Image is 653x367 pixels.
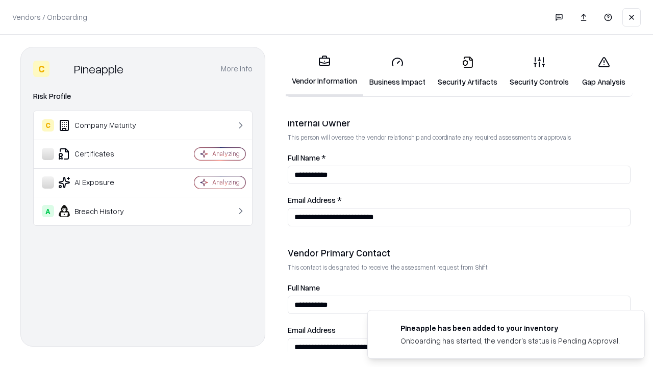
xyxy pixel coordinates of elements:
div: Certificates [42,148,164,160]
div: Breach History [42,205,164,217]
div: Pineapple [74,61,123,77]
div: C [42,119,54,132]
a: Business Impact [363,48,432,95]
p: This person will oversee the vendor relationship and coordinate any required assessments or appro... [288,133,631,142]
p: Vendors / Onboarding [12,12,87,22]
img: pineappleenergy.com [380,323,392,335]
label: Full Name [288,284,631,292]
a: Vendor Information [286,47,363,96]
div: Analyzing [212,178,240,187]
div: C [33,61,49,77]
div: Onboarding has started, the vendor's status is Pending Approval. [400,335,620,346]
a: Security Artifacts [432,48,504,95]
button: More info [221,60,253,78]
div: AI Exposure [42,176,164,189]
label: Email Address [288,326,631,334]
img: Pineapple [54,61,70,77]
div: Risk Profile [33,90,253,102]
a: Security Controls [504,48,575,95]
a: Gap Analysis [575,48,633,95]
div: Internal Owner [288,117,631,129]
label: Email Address * [288,196,631,204]
div: Pineapple has been added to your inventory [400,323,620,333]
div: A [42,205,54,217]
div: Vendor Primary Contact [288,247,631,259]
div: Analyzing [212,149,240,158]
p: This contact is designated to receive the assessment request from Shift [288,263,631,272]
label: Full Name * [288,154,631,162]
div: Company Maturity [42,119,164,132]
